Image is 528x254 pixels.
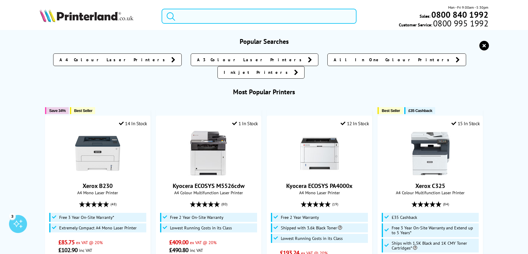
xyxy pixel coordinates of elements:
[392,225,477,235] span: Free 3 Year On-Site Warranty and Extend up to 5 Years*
[430,12,488,17] a: 0800 840 1992
[75,131,120,176] img: Xerox B230
[408,131,453,176] img: Xerox C325
[173,182,244,190] a: Kyocera ECOSYS M5526cdw
[399,20,488,28] span: Customer Service:
[297,171,342,177] a: Kyocera ECOSYS PA4000x
[74,108,93,113] span: Best Seller
[70,107,96,114] button: Best Seller
[190,240,217,245] span: ex VAT @ 20%
[40,88,489,96] h3: Most Popular Printers
[431,9,488,20] b: 0800 840 1992
[79,247,92,253] span: inc VAT
[420,13,430,19] span: Sales:
[40,9,154,23] a: Printerland Logo
[281,236,343,241] span: Lowest Running Costs in its Class
[408,171,453,177] a: Xerox C325
[432,20,488,26] span: 0800 995 1992
[221,198,227,210] span: (80)
[270,190,369,195] span: A4 Mono Laser Printer
[197,57,305,63] span: A3 Colour Laser Printers
[111,198,117,210] span: (48)
[443,198,449,210] span: (84)
[53,53,182,66] a: A4 Colour Laser Printers
[59,225,137,230] span: Extremely Compact A4 Mono Laser Printer
[170,215,223,220] span: Free 2 Year On-Site Warranty
[83,182,113,190] a: Xerox B230
[451,120,480,126] div: 15 In Stock
[58,238,75,246] span: £85.75
[334,57,453,63] span: All In One Colour Printers
[341,120,369,126] div: 12 In Stock
[45,107,69,114] button: Save 34%
[40,9,133,22] img: Printerland Logo
[281,225,342,230] span: Shipped with 3.6k Black Toner
[217,66,305,79] a: Inkjet Printers
[297,131,342,176] img: Kyocera ECOSYS PA4000x
[378,107,403,114] button: Best Seller
[224,69,291,75] span: Inkjet Printers
[169,238,189,246] span: £409.00
[186,171,231,177] a: Kyocera ECOSYS M5526cdw
[58,246,78,254] span: £102.90
[448,5,488,10] span: Mon - Fri 9:00am - 5:30pm
[59,215,114,220] span: Free 3 Year On-Site Warranty*
[9,213,16,219] div: 3
[76,240,103,245] span: ex VAT @ 20%
[40,37,489,46] h3: Popular Searches
[286,182,353,190] a: Kyocera ECOSYS PA4000x
[190,247,203,253] span: inc VAT
[408,108,432,113] span: £35 Cashback
[170,225,232,230] span: Lowest Running Costs in its Class
[327,53,466,66] a: All In One Colour Printers
[159,190,258,195] span: A4 Colour Multifunction Laser Printer
[281,215,319,220] span: Free 2 Year Warranty
[48,190,147,195] span: A4 Mono Laser Printer
[59,57,168,63] span: A4 Colour Laser Printers
[119,120,147,126] div: 14 In Stock
[332,198,338,210] span: (19)
[75,171,120,177] a: Xerox B230
[191,53,318,66] a: A3 Colour Laser Printers
[392,215,417,220] span: £35 Cashback
[162,9,357,24] input: Search p
[392,241,477,250] span: Ships with 1.5K Black and 1K CMY Toner Cartridges*
[169,246,189,254] span: £490.80
[186,131,231,176] img: Kyocera ECOSYS M5526cdw
[232,120,258,126] div: 1 In Stock
[382,108,400,113] span: Best Seller
[381,190,480,195] span: A4 Colour Multifunction Laser Printer
[415,182,445,190] a: Xerox C325
[404,107,435,114] button: £35 Cashback
[49,108,66,113] span: Save 34%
